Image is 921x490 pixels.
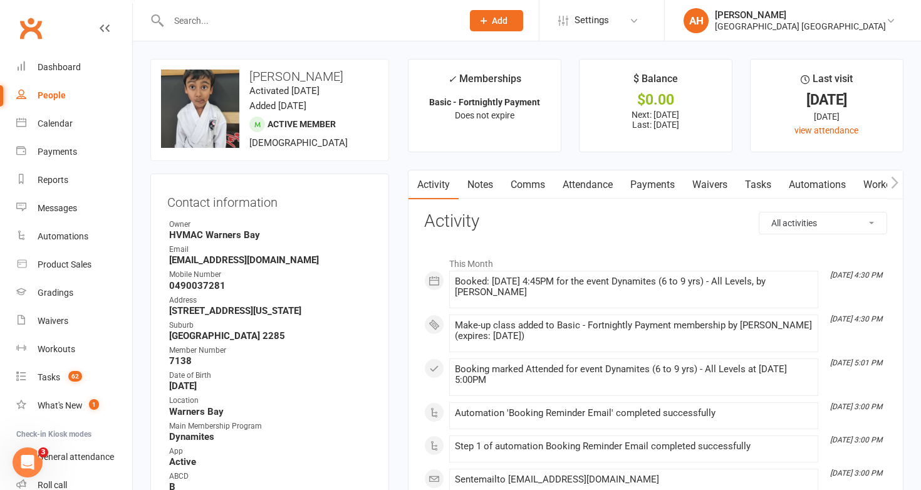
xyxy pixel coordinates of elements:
[169,370,372,382] div: Date of Birth
[169,330,372,341] strong: [GEOGRAPHIC_DATA] 2285
[16,53,132,81] a: Dashboard
[38,480,67,490] div: Roll call
[169,406,372,417] strong: Warners Bay
[38,447,48,457] span: 3
[424,212,887,231] h3: Activity
[622,170,684,199] a: Payments
[492,16,507,26] span: Add
[715,21,886,32] div: [GEOGRAPHIC_DATA] [GEOGRAPHIC_DATA]
[38,452,114,462] div: General attendance
[169,280,372,291] strong: 0490037281
[830,358,882,367] i: [DATE] 5:01 PM
[424,251,887,271] li: This Month
[633,71,678,93] div: $ Balance
[16,194,132,222] a: Messages
[169,355,372,367] strong: 7138
[830,402,882,411] i: [DATE] 3:00 PM
[169,446,372,457] div: App
[736,170,780,199] a: Tasks
[249,100,306,112] time: Added [DATE]
[830,435,882,444] i: [DATE] 3:00 PM
[169,244,372,256] div: Email
[16,222,132,251] a: Automations
[38,90,66,100] div: People
[169,254,372,266] strong: [EMAIL_ADDRESS][DOMAIN_NAME]
[169,305,372,316] strong: [STREET_ADDRESS][US_STATE]
[38,231,88,241] div: Automations
[429,97,540,107] strong: Basic - Fortnightly Payment
[448,71,521,94] div: Memberships
[459,170,502,199] a: Notes
[169,431,372,442] strong: Dynamites
[16,251,132,279] a: Product Sales
[165,12,454,29] input: Search...
[16,110,132,138] a: Calendar
[502,170,554,199] a: Comms
[16,363,132,392] a: Tasks 62
[455,441,813,452] div: Step 1 of automation Booking Reminder Email completed successfully
[38,147,77,157] div: Payments
[830,315,882,323] i: [DATE] 4:30 PM
[684,170,736,199] a: Waivers
[554,170,622,199] a: Attendance
[16,335,132,363] a: Workouts
[455,474,659,485] span: Sent email to [EMAIL_ADDRESS][DOMAIN_NAME]
[38,316,68,326] div: Waivers
[38,62,81,72] div: Dashboard
[16,392,132,420] a: What's New1
[794,125,858,135] a: view attendance
[455,110,514,120] span: Does not expire
[167,190,372,209] h3: Contact information
[161,70,239,148] img: image1683011111.png
[15,13,46,44] a: Clubworx
[38,288,73,298] div: Gradings
[715,9,886,21] div: [PERSON_NAME]
[169,320,372,331] div: Suburb
[455,364,813,385] div: Booking marked Attended for event Dynamites (6 to 9 yrs) - All Levels at [DATE] 5:00PM
[249,137,348,149] span: [DEMOGRAPHIC_DATA]
[38,203,77,213] div: Messages
[16,138,132,166] a: Payments
[89,399,99,410] span: 1
[470,10,523,31] button: Add
[801,71,853,93] div: Last visit
[169,219,372,231] div: Owner
[684,8,709,33] div: AH
[16,307,132,335] a: Waivers
[169,456,372,467] strong: Active
[68,371,82,382] span: 62
[38,118,73,128] div: Calendar
[169,295,372,306] div: Address
[38,372,60,382] div: Tasks
[591,93,721,107] div: $0.00
[161,70,378,83] h3: [PERSON_NAME]
[169,420,372,432] div: Main Membership Program
[408,170,459,199] a: Activity
[762,93,892,107] div: [DATE]
[780,170,855,199] a: Automations
[448,73,456,85] i: ✓
[13,447,43,477] iframe: Intercom live chat
[16,166,132,194] a: Reports
[575,6,609,34] span: Settings
[169,229,372,241] strong: HVMAC Warners Bay
[249,85,320,96] time: Activated [DATE]
[855,170,914,199] a: Workouts
[38,259,91,269] div: Product Sales
[16,443,132,471] a: General attendance kiosk mode
[455,276,813,298] div: Booked: [DATE] 4:45PM for the event Dynamites (6 to 9 yrs) - All Levels, by [PERSON_NAME]
[169,269,372,281] div: Mobile Number
[169,395,372,407] div: Location
[268,119,336,129] span: Active member
[16,279,132,307] a: Gradings
[169,380,372,392] strong: [DATE]
[830,271,882,279] i: [DATE] 4:30 PM
[38,344,75,354] div: Workouts
[762,110,892,123] div: [DATE]
[455,408,813,419] div: Automation 'Booking Reminder Email' completed successfully
[830,469,882,477] i: [DATE] 3:00 PM
[169,345,372,357] div: Member Number
[455,320,813,341] div: Make-up class added to Basic - Fortnightly Payment membership by [PERSON_NAME] (expires: [DATE])
[169,471,372,482] div: ABCD
[38,400,83,410] div: What's New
